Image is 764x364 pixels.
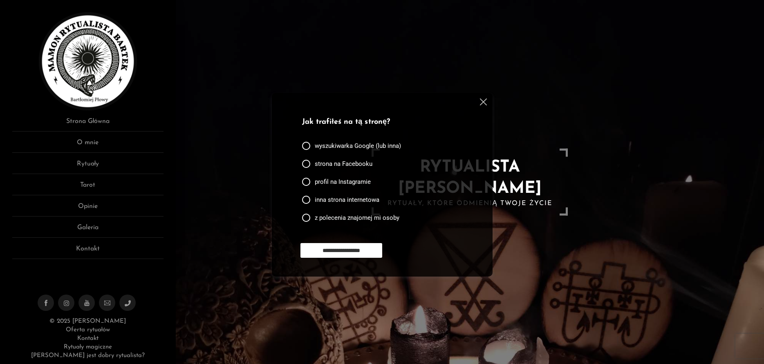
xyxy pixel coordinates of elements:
a: O mnie [12,138,164,153]
img: cross.svg [480,98,487,105]
span: z polecenia znajomej mi osoby [315,214,399,222]
a: Galeria [12,223,164,238]
a: Tarot [12,180,164,195]
a: Opinie [12,201,164,217]
a: Kontakt [12,244,164,259]
span: profil na Instagramie [315,178,371,186]
span: inna strona internetowa [315,196,379,204]
span: strona na Facebooku [315,160,372,168]
a: Oferta rytuałów [66,327,110,333]
img: Rytualista Bartek [39,12,137,110]
a: Strona Główna [12,116,164,132]
a: Kontakt [77,335,99,342]
a: [PERSON_NAME] jest dobry rytualista? [31,353,145,359]
a: Rytuały [12,159,164,174]
span: wyszukiwarka Google (lub inna) [315,142,401,150]
p: Jak trafiłeś na tą stronę? [302,117,459,128]
a: Rytuały magiczne [64,344,112,350]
